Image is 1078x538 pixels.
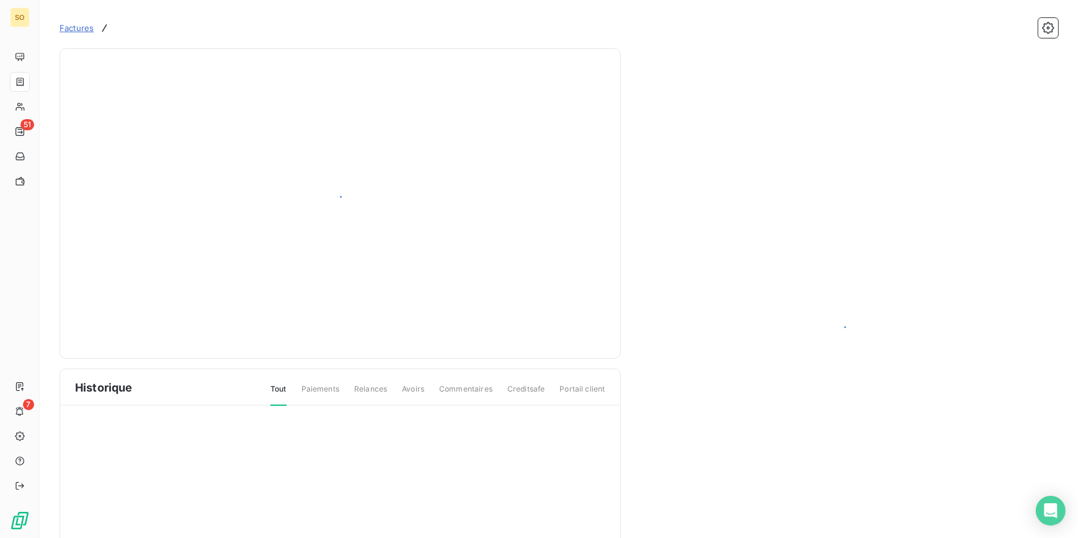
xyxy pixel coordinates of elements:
[23,399,34,410] span: 7
[354,383,387,405] span: Relances
[60,22,94,34] a: Factures
[507,383,545,405] span: Creditsafe
[75,379,133,396] span: Historique
[20,119,34,130] span: 51
[10,511,30,531] img: Logo LeanPay
[559,383,605,405] span: Portail client
[402,383,424,405] span: Avoirs
[270,383,287,406] span: Tout
[439,383,492,405] span: Commentaires
[1036,496,1066,526] div: Open Intercom Messenger
[301,383,339,405] span: Paiements
[60,23,94,33] span: Factures
[10,7,30,27] div: SO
